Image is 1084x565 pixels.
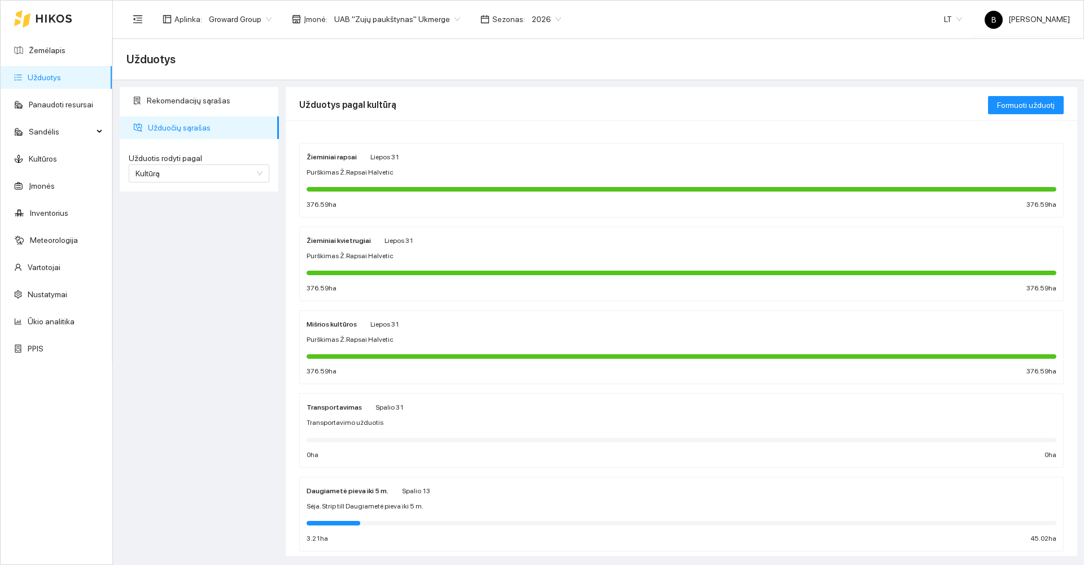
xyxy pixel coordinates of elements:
a: Žieminiai rapsaiLiepos 31Purškimas Ž.Rapsai Halvetic376.59ha376.59ha [299,143,1064,218]
a: Žemėlapis [29,46,65,55]
button: menu-fold [126,8,149,31]
span: Purškimas Ž.Rapsai Halvetic [307,251,394,262]
a: PPIS [28,344,43,353]
span: Liepos 31 [370,320,399,328]
span: layout [163,15,172,24]
span: 376.59 ha [307,283,336,294]
span: UAB "Zujų paukštynas" Ukmerge [334,11,460,28]
a: Panaudoti resursai [29,100,93,109]
a: Ūkio analitika [28,317,75,326]
span: 376.59 ha [307,199,336,210]
strong: Žieminiai kvietrugiai [307,237,371,245]
span: B [991,11,996,29]
span: 0 ha [1044,450,1056,460]
strong: Mišrios kultūros [307,320,357,328]
strong: Daugiametė pieva iki 5 m. [307,487,388,495]
span: 376.59 ha [307,366,336,377]
span: 2026 [532,11,561,28]
span: solution [133,97,141,105]
span: 45.02 ha [1030,533,1056,544]
span: LT [944,11,962,28]
button: Formuoti užduotį [988,96,1064,114]
div: Užduotys pagal kultūrą [299,89,988,121]
span: Liepos 31 [370,153,399,161]
span: 376.59 ha [1026,366,1056,377]
span: Sandėlis [29,120,93,143]
span: Įmonė : [304,13,327,25]
span: Spalio 13 [402,487,430,495]
span: Sezonas : [492,13,525,25]
a: Kultūros [29,154,57,163]
span: 376.59 ha [1026,283,1056,294]
span: Spalio 31 [375,403,404,411]
a: Įmonės [29,181,55,190]
span: [PERSON_NAME] [985,15,1070,24]
span: Užduočių sąrašas [148,116,270,139]
span: Rekomendacijų sąrašas [147,89,270,112]
span: 0 ha [307,450,318,460]
a: Vartotojai [28,263,60,272]
a: TransportavimasSpalio 31Transportavimo užduotis0ha0ha [299,393,1064,468]
span: shop [292,15,301,24]
span: Groward Group [209,11,272,28]
span: 3.21 ha [307,533,328,544]
a: Nustatymai [28,290,67,299]
span: Liepos 31 [384,237,413,245]
span: Formuoti užduotį [997,99,1055,111]
span: 376.59 ha [1026,199,1056,210]
span: Purškimas Ž.Rapsai Halvetic [307,334,394,345]
span: Kultūrą [135,169,160,178]
a: Žieminiai kvietrugiaiLiepos 31Purškimas Ž.Rapsai Halvetic376.59ha376.59ha [299,227,1064,301]
a: Meteorologija [30,236,78,245]
strong: Žieminiai rapsai [307,153,357,161]
span: Transportavimo užduotis [307,418,383,428]
a: Inventorius [30,208,68,218]
span: Užduotys [126,50,176,68]
span: Purškimas Ž.Rapsai Halvetic [307,167,394,178]
span: menu-fold [133,14,143,24]
span: Aplinka : [174,13,202,25]
span: Sėja. Strip till Daugiametė pieva iki 5 m. [307,501,423,512]
a: Daugiametė pieva iki 5 m.Spalio 13Sėja. Strip till Daugiametė pieva iki 5 m.3.21ha45.02ha [299,477,1064,551]
a: Mišrios kultūrosLiepos 31Purškimas Ž.Rapsai Halvetic376.59ha376.59ha [299,310,1064,385]
label: Užduotis rodyti pagal [129,153,269,164]
span: calendar [480,15,489,24]
strong: Transportavimas [307,403,362,411]
a: Užduotys [28,73,61,82]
